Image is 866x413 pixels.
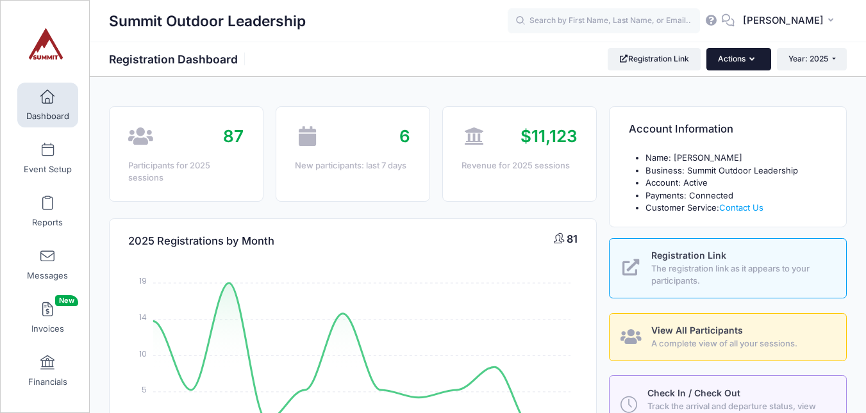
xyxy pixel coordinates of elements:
[17,83,78,127] a: Dashboard
[22,20,70,68] img: Summit Outdoor Leadership
[645,190,828,202] li: Payments: Connected
[27,270,68,281] span: Messages
[651,337,831,350] span: A complete view of all your sessions.
[109,53,249,66] h1: Registration Dashboard
[735,6,847,36] button: [PERSON_NAME]
[128,159,244,184] div: Participants for 2025 sessions
[24,164,72,175] span: Event Setup
[142,384,147,395] tspan: 5
[139,348,147,359] tspan: 10
[17,348,78,393] a: Financials
[706,48,770,70] button: Actions
[17,136,78,181] a: Event Setup
[609,313,847,361] a: View All Participants A complete view of all your sessions.
[399,126,410,146] span: 6
[462,159,577,172] div: Revenue for 2025 sessions
[645,152,828,165] li: Name: [PERSON_NAME]
[17,189,78,234] a: Reports
[128,223,274,259] h4: 2025 Registrations by Month
[109,6,306,36] h1: Summit Outdoor Leadership
[508,8,700,34] input: Search by First Name, Last Name, or Email...
[32,217,63,228] span: Reports
[645,165,828,177] li: Business: Summit Outdoor Leadership
[55,295,78,306] span: New
[139,275,147,286] tspan: 19
[520,126,578,146] span: $11,123
[17,242,78,287] a: Messages
[295,159,410,172] div: New participants: last 7 days
[647,387,740,398] span: Check In / Check Out
[223,126,244,146] span: 87
[17,295,78,340] a: InvoicesNew
[139,312,147,323] tspan: 14
[651,250,726,261] span: Registration Link
[31,323,64,334] span: Invoices
[1,13,90,74] a: Summit Outdoor Leadership
[645,202,828,215] li: Customer Service:
[28,377,67,387] span: Financials
[651,263,831,287] span: The registration link as it appears to your participants.
[788,54,828,63] span: Year: 2025
[629,111,733,148] h4: Account Information
[608,48,701,70] a: Registration Link
[743,13,824,28] span: [PERSON_NAME]
[719,202,763,213] a: Contact Us
[26,111,69,122] span: Dashboard
[777,48,847,70] button: Year: 2025
[651,325,743,336] span: View All Participants
[645,177,828,190] li: Account: Active
[567,232,578,245] span: 81
[609,238,847,298] a: Registration Link The registration link as it appears to your participants.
